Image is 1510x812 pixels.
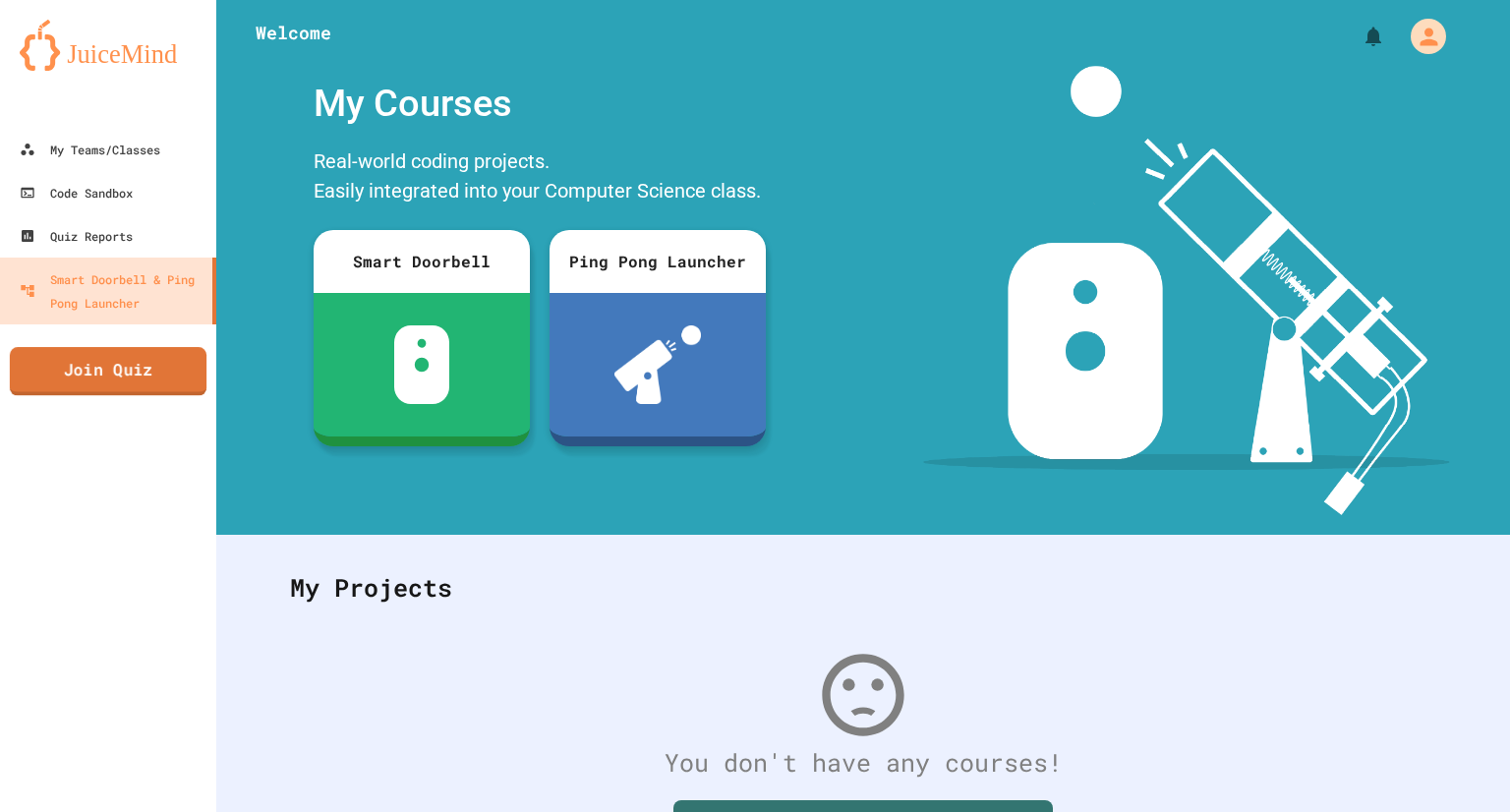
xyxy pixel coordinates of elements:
[20,20,197,71] img: logo-orange.svg
[270,550,1456,626] div: My Projects
[304,66,776,142] div: My Courses
[20,224,133,248] div: Quiz Reports
[304,142,776,215] div: Real-world coding projects. Easily integrated into your Computer Science class.
[1390,14,1451,59] div: My Account
[1325,20,1390,53] div: My Notifications
[394,325,450,404] img: sdb-white.svg
[20,138,160,161] div: My Teams/Classes
[923,66,1450,515] img: banner-image-my-projects.png
[550,230,766,293] div: Ping Pong Launcher
[270,744,1456,782] div: You don't have any courses!
[10,347,206,396] a: Join Quiz
[314,230,530,293] div: Smart Doorbell
[614,325,702,404] img: ppl-with-ball.png
[20,181,133,204] div: Code Sandbox
[20,267,204,315] div: Smart Doorbell & Ping Pong Launcher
